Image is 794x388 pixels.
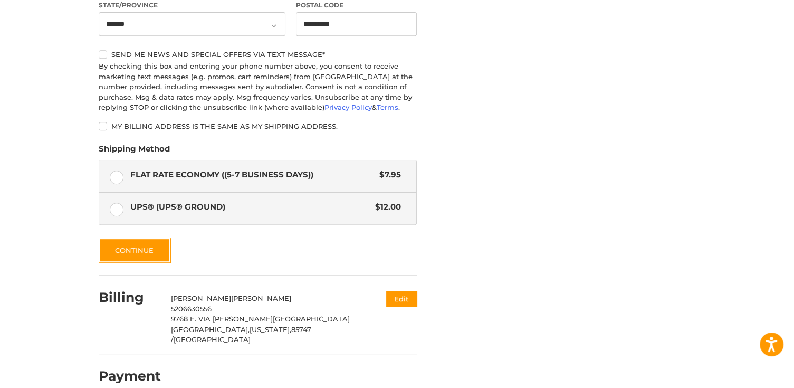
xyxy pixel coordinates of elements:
[374,169,401,181] span: $7.95
[171,294,231,302] span: [PERSON_NAME]
[324,103,372,111] a: Privacy Policy
[99,1,285,10] label: State/Province
[386,291,417,306] button: Edit
[99,122,417,130] label: My billing address is the same as my shipping address.
[231,294,291,302] span: [PERSON_NAME]
[296,1,417,10] label: Postal Code
[99,143,170,160] legend: Shipping Method
[174,335,251,344] span: [GEOGRAPHIC_DATA]
[99,50,417,59] label: Send me news and special offers via text message*
[99,61,417,113] div: By checking this box and entering your phone number above, you consent to receive marketing text ...
[99,368,161,384] h2: Payment
[171,315,350,323] span: 9768 E. VIA [PERSON_NAME][GEOGRAPHIC_DATA]
[171,305,212,313] span: 5206630556
[370,201,401,213] span: $12.00
[130,201,370,213] span: UPS® (UPS® Ground)
[171,325,250,334] span: [GEOGRAPHIC_DATA],
[99,289,160,306] h2: Billing
[99,238,170,262] button: Continue
[250,325,291,334] span: [US_STATE],
[130,169,375,181] span: Flat Rate Economy ((5-7 Business Days))
[377,103,398,111] a: Terms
